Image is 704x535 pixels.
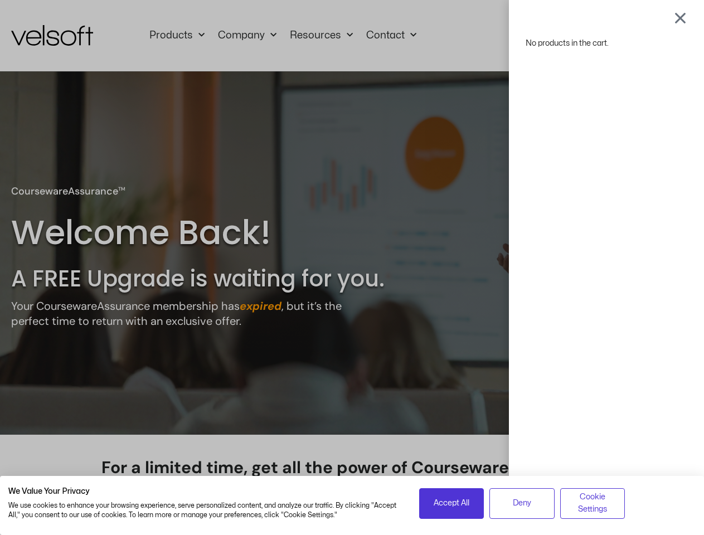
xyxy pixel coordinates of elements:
div: No products in the cart. [526,36,687,51]
p: We use cookies to enhance your browsing experience, serve personalized content, and analyze our t... [8,501,402,520]
button: Deny all cookies [489,488,555,519]
h2: We Value Your Privacy [8,487,402,497]
span: Deny [513,497,531,509]
span: Cookie Settings [567,491,618,516]
span: Accept All [434,497,469,509]
button: Accept all cookies [419,488,484,519]
button: Adjust cookie preferences [560,488,625,519]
